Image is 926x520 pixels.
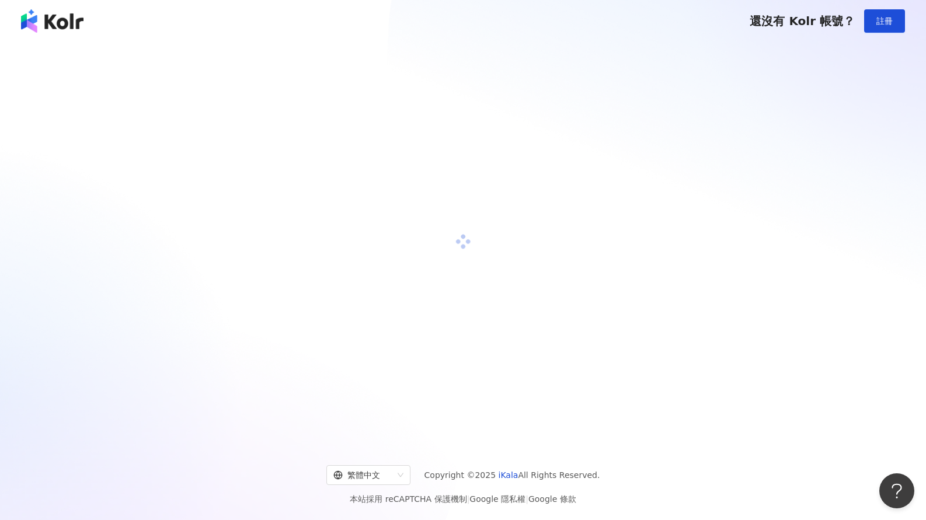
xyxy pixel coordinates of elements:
[350,492,576,506] span: 本站採用 reCAPTCHA 保護機制
[528,494,576,504] a: Google 條款
[864,9,905,33] button: 註冊
[750,14,855,28] span: 還沒有 Kolr 帳號？
[525,494,528,504] span: |
[879,473,914,508] iframe: Help Scout Beacon - Open
[333,466,393,484] div: 繁體中文
[499,470,518,480] a: iKala
[876,16,893,26] span: 註冊
[467,494,470,504] span: |
[469,494,525,504] a: Google 隱私權
[424,468,600,482] span: Copyright © 2025 All Rights Reserved.
[21,9,83,33] img: logo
